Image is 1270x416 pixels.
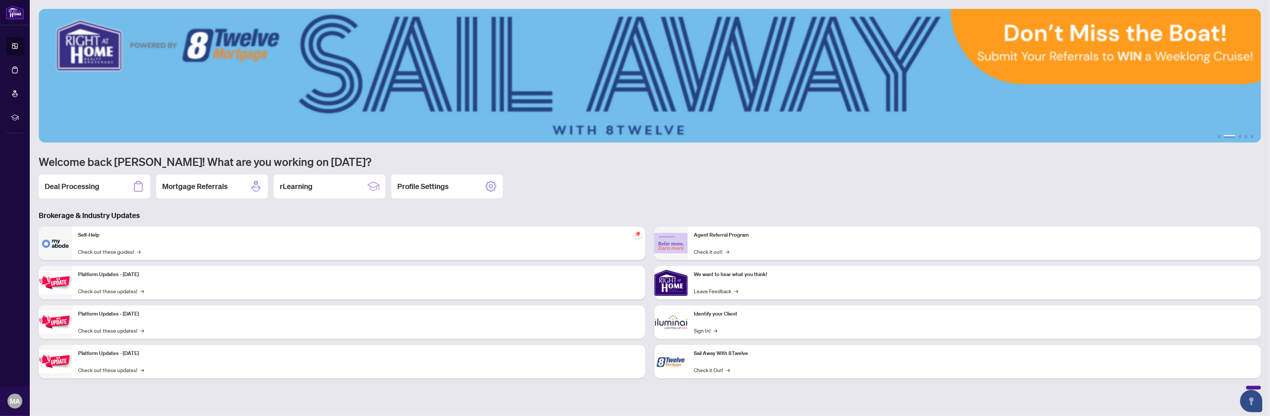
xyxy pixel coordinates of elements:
[39,154,1261,169] h1: Welcome back [PERSON_NAME]! What are you working on [DATE]?
[1218,135,1221,138] button: 1
[397,181,449,192] h2: Profile Settings
[39,350,72,373] img: Platform Updates - June 23, 2025
[137,247,141,256] span: →
[654,233,688,253] img: Agent Referral Program
[140,366,144,374] span: →
[78,231,639,239] p: Self-Help
[694,231,1255,239] p: Agent Referral Program
[78,247,141,256] a: Check out these guides!→
[162,181,228,192] h2: Mortgage Referrals
[694,271,1255,279] p: We want to hear what you think!
[694,366,730,374] a: Check it Out!→
[280,181,312,192] h2: rLearning
[39,210,1261,221] h3: Brokerage & Industry Updates
[654,266,688,300] img: We want to hear what you think!
[78,310,639,318] p: Platform Updates - [DATE]
[1245,135,1248,138] button: 4
[726,366,730,374] span: →
[694,287,738,295] a: Leave Feedback→
[694,247,729,256] a: Check it out!→
[694,310,1255,318] p: Identify your Client
[78,271,639,279] p: Platform Updates - [DATE]
[1240,390,1263,412] button: Open asap
[725,247,729,256] span: →
[39,271,72,294] img: Platform Updates - July 21, 2025
[39,9,1261,143] img: Slide 1
[78,287,144,295] a: Check out these updates!→
[39,227,72,260] img: Self-Help
[78,349,639,358] p: Platform Updates - [DATE]
[654,345,688,378] img: Sail Away With 8Twelve
[45,181,99,192] h2: Deal Processing
[634,230,642,239] span: pushpin
[654,305,688,339] img: Identify your Client
[140,287,144,295] span: →
[39,310,72,334] img: Platform Updates - July 8, 2025
[140,326,144,335] span: →
[78,366,144,374] a: Check out these updates!→
[6,6,24,19] img: logo
[78,326,144,335] a: Check out these updates!→
[694,326,717,335] a: Sign In!→
[734,287,738,295] span: →
[1251,135,1254,138] button: 5
[10,396,20,406] span: MA
[1224,135,1236,138] button: 2
[694,349,1255,358] p: Sail Away With 8Twelve
[1239,135,1242,138] button: 3
[713,326,717,335] span: →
